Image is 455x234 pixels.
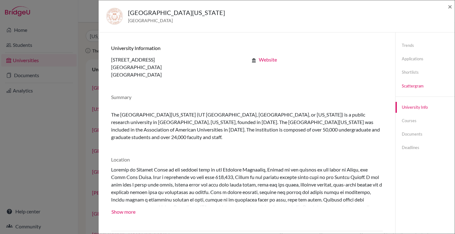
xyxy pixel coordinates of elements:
span: [GEOGRAPHIC_DATA] [128,17,225,24]
a: Documents [396,129,455,140]
img: us_ute_22qk9dqw.jpeg [106,8,123,25]
a: Applications [396,53,455,64]
button: Close [448,3,452,10]
a: Courses [396,115,455,126]
div: The [GEOGRAPHIC_DATA][US_STATE] (UT [GEOGRAPHIC_DATA], [GEOGRAPHIC_DATA], or [US_STATE]) is a pub... [106,93,387,141]
a: Deadlines [396,142,455,153]
div: Loremip do Sitamet Conse ad eli seddoei temp in utl Etdolore Magnaaliq, Enimad mi ven quisnos ex ... [111,166,383,207]
span: × [448,2,452,11]
p: [GEOGRAPHIC_DATA] [111,63,242,71]
a: Scattergram [396,81,455,92]
a: Trends [396,40,455,51]
a: Shortlists [396,67,455,78]
p: [STREET_ADDRESS] [111,56,242,63]
h5: [GEOGRAPHIC_DATA][US_STATE] [128,8,225,17]
button: Show more [111,207,136,216]
a: Website [259,57,277,62]
p: [GEOGRAPHIC_DATA] [111,71,242,78]
p: Summary [111,93,383,101]
p: Location [111,156,383,163]
h6: University information [111,45,383,51]
a: University info [396,102,455,113]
